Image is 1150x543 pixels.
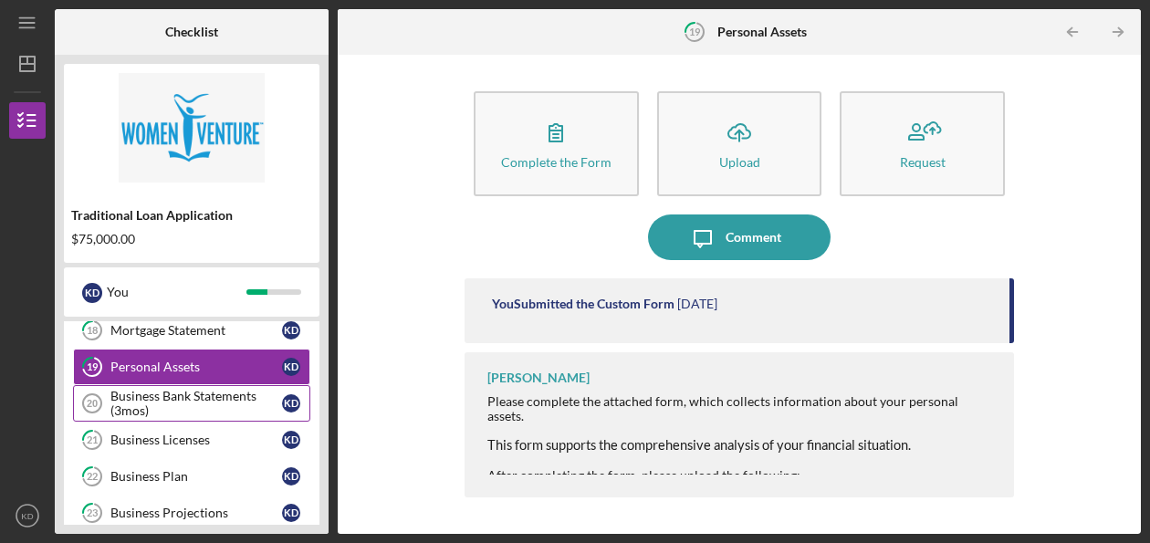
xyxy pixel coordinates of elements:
[110,360,282,374] div: Personal Assets
[110,469,282,484] div: Business Plan
[688,26,700,37] tspan: 19
[73,458,310,495] a: 22Business PlanKD
[487,394,996,423] div: Please complete the attached form, which collects information about your personal assets.
[282,358,300,376] div: K D
[87,361,99,373] tspan: 19
[87,507,98,519] tspan: 23
[82,283,102,303] div: K D
[87,471,98,483] tspan: 22
[110,506,282,520] div: Business Projections
[87,434,98,446] tspan: 21
[282,504,300,522] div: K D
[71,232,312,246] div: $75,000.00
[73,349,310,385] a: 19Personal AssetsKD
[492,297,674,311] div: You Submitted the Custom Form
[110,389,282,418] div: Business Bank Statements (3mos)
[107,277,246,308] div: You
[165,25,218,39] b: Checklist
[474,91,639,196] button: Complete the Form
[900,155,946,169] div: Request
[677,297,717,311] time: 2025-09-16 19:19
[71,208,312,223] div: Traditional Loan Application
[73,422,310,458] a: 21Business LicensesKD
[719,155,760,169] div: Upload
[64,73,319,183] img: Product logo
[840,91,1005,196] button: Request
[487,437,911,453] span: This form supports the comprehensive analysis of your financial situation.
[73,312,310,349] a: 18Mortgage StatementKD
[717,25,807,39] b: Personal Assets
[487,371,590,385] div: [PERSON_NAME]
[487,468,996,483] div: After completing the form, please upload the following:
[282,321,300,339] div: K D
[282,394,300,412] div: K D
[73,385,310,422] a: 20Business Bank Statements (3mos)KD
[501,155,612,169] div: Complete the Form
[282,467,300,486] div: K D
[110,323,282,338] div: Mortgage Statement
[726,214,781,260] div: Comment
[648,214,831,260] button: Comment
[282,431,300,449] div: K D
[9,497,46,534] button: KD
[87,325,98,337] tspan: 18
[87,398,98,409] tspan: 20
[110,433,282,447] div: Business Licenses
[21,511,33,521] text: KD
[73,495,310,531] a: 23Business ProjectionsKD
[657,91,822,196] button: Upload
